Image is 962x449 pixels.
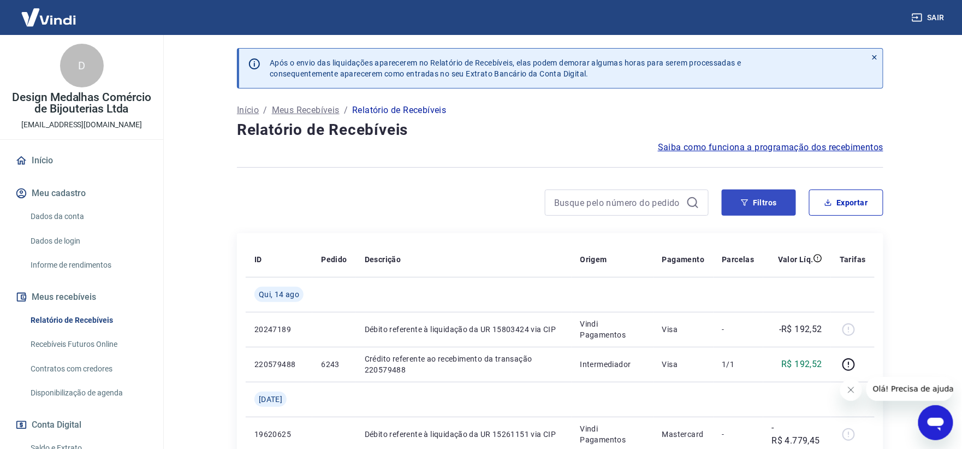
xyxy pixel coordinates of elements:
[13,181,150,205] button: Meu cadastro
[662,324,705,335] p: Visa
[365,324,563,335] p: Débito referente à liquidação da UR 15803424 via CIP
[9,92,155,115] p: Design Medalhas Comércio de Bijouterias Ltda
[352,104,446,117] p: Relatório de Recebíveis
[263,104,267,117] p: /
[554,194,682,211] input: Busque pelo número do pedido
[782,358,823,371] p: R$ 192,52
[662,254,705,265] p: Pagamento
[580,423,645,445] p: Vindi Pagamentos
[321,359,347,370] p: 6243
[658,141,883,154] a: Saiba como funciona a programação dos recebimentos
[259,289,299,300] span: Qui, 14 ago
[866,377,953,401] iframe: Mensagem da empresa
[237,104,259,117] a: Início
[13,1,84,34] img: Vindi
[26,309,150,332] a: Relatório de Recebíveis
[772,421,822,447] p: -R$ 4.779,45
[13,413,150,437] button: Conta Digital
[26,205,150,228] a: Dados da conta
[910,8,949,28] button: Sair
[60,44,104,87] div: D
[26,254,150,276] a: Informe de rendimentos
[580,318,645,340] p: Vindi Pagamentos
[722,359,755,370] p: 1/1
[254,359,304,370] p: 220579488
[321,254,347,265] p: Pedido
[26,333,150,356] a: Recebíveis Futuros Online
[662,429,705,440] p: Mastercard
[662,359,705,370] p: Visa
[722,190,796,216] button: Filtros
[365,254,401,265] p: Descrição
[21,119,142,131] p: [EMAIL_ADDRESS][DOMAIN_NAME]
[365,353,563,375] p: Crédito referente ao recebimento da transação 220579488
[7,8,92,16] span: Olá! Precisa de ajuda?
[840,254,866,265] p: Tarifas
[840,379,862,401] iframe: Fechar mensagem
[13,149,150,173] a: Início
[254,429,304,440] p: 19620625
[26,382,150,404] a: Disponibilização de agenda
[26,230,150,252] a: Dados de login
[365,429,563,440] p: Débito referente à liquidação da UR 15261151 via CIP
[722,324,755,335] p: -
[270,57,741,79] p: Após o envio das liquidações aparecerem no Relatório de Recebíveis, elas podem demorar algumas ho...
[272,104,340,117] a: Meus Recebíveis
[344,104,348,117] p: /
[254,254,262,265] p: ID
[779,323,822,336] p: -R$ 192,52
[778,254,813,265] p: Valor Líq.
[580,254,607,265] p: Origem
[722,254,755,265] p: Parcelas
[809,190,883,216] button: Exportar
[918,405,953,440] iframe: Botão para abrir a janela de mensagens
[259,394,282,405] span: [DATE]
[237,119,883,141] h4: Relatório de Recebíveis
[13,285,150,309] button: Meus recebíveis
[26,358,150,380] a: Contratos com credores
[580,359,645,370] p: Intermediador
[722,429,755,440] p: -
[254,324,304,335] p: 20247189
